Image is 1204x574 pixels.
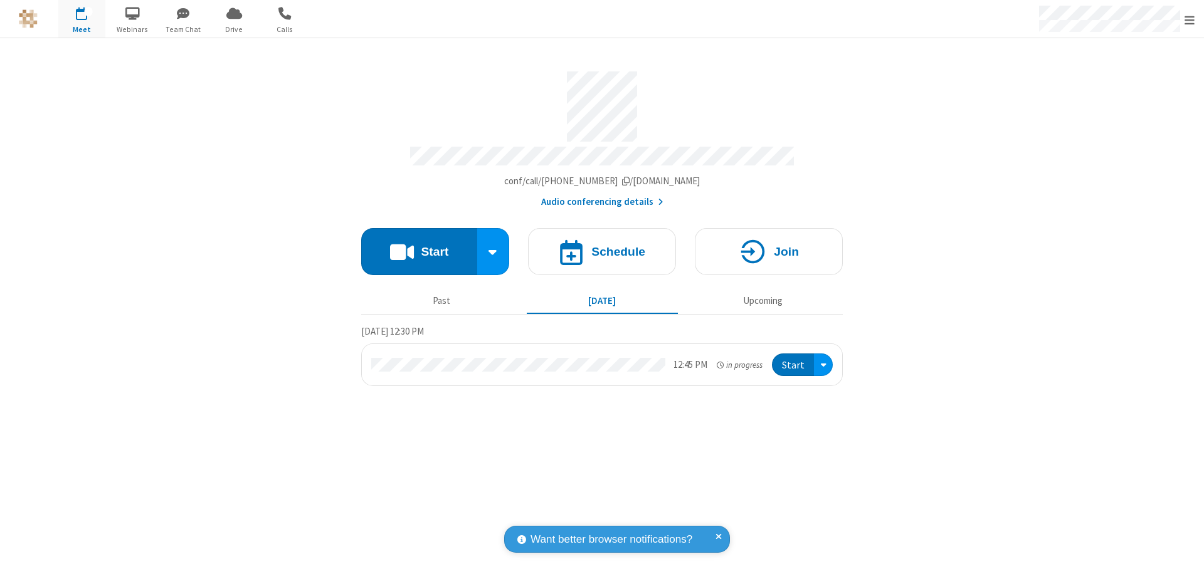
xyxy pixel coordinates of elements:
[528,228,676,275] button: Schedule
[717,359,763,371] em: in progress
[772,353,814,377] button: Start
[361,325,424,337] span: [DATE] 12:30 PM
[366,289,517,313] button: Past
[361,228,477,275] button: Start
[85,7,93,16] div: 1
[504,174,700,189] button: Copy my meeting room linkCopy my meeting room link
[814,353,833,377] div: Open menu
[160,24,207,35] span: Team Chat
[261,24,309,35] span: Calls
[361,324,843,387] section: Today's Meetings
[527,289,678,313] button: [DATE]
[531,531,692,548] span: Want better browser notifications?
[109,24,156,35] span: Webinars
[361,62,843,209] section: Account details
[1173,541,1195,565] iframe: Chat
[421,246,448,258] h4: Start
[504,175,700,187] span: Copy my meeting room link
[774,246,799,258] h4: Join
[58,24,105,35] span: Meet
[19,9,38,28] img: QA Selenium DO NOT DELETE OR CHANGE
[695,228,843,275] button: Join
[211,24,258,35] span: Drive
[673,358,707,372] div: 12:45 PM
[477,228,510,275] div: Start conference options
[591,246,645,258] h4: Schedule
[687,289,838,313] button: Upcoming
[541,195,663,209] button: Audio conferencing details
